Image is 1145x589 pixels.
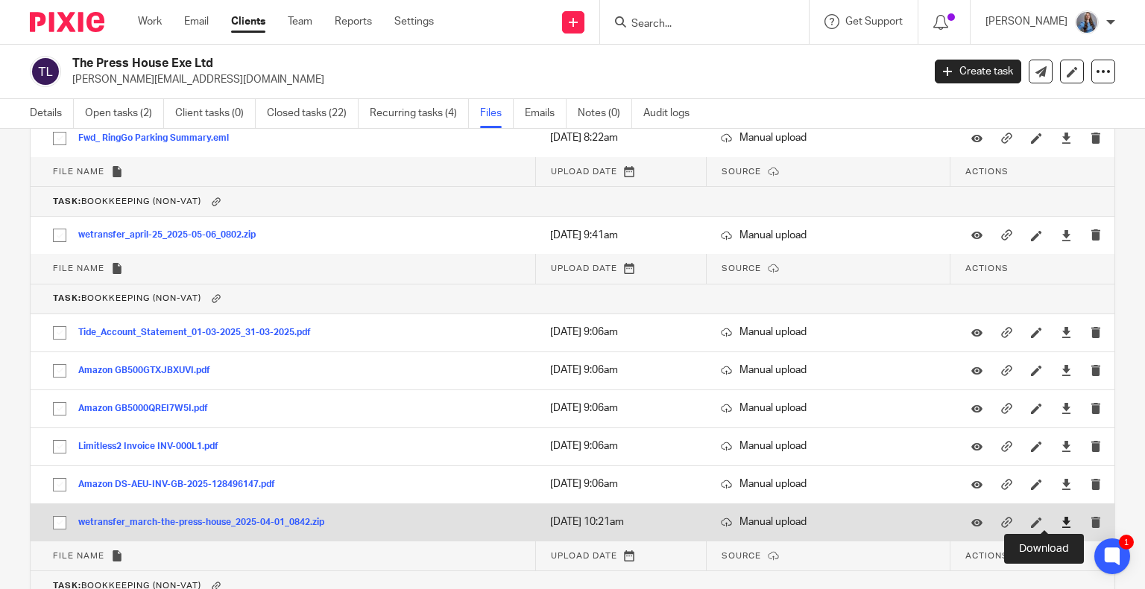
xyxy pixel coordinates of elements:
a: Reports [335,14,372,29]
a: Open tasks (2) [85,99,164,128]
span: Bookkeeping (Non-VAT) [53,197,201,206]
p: [PERSON_NAME][EMAIL_ADDRESS][DOMAIN_NAME] [72,72,912,87]
span: Source [722,168,761,176]
a: Settings [394,14,434,29]
input: Select [45,221,74,249]
a: Emails [525,99,567,128]
button: wetransfer_march-the-press-house_2025-04-01_0842.zip [78,518,335,528]
button: Amazon DS-AEU-INV-GB-2025-128496147.pdf [78,480,286,490]
button: wetransfer_april-25_2025-05-06_0802.zip [78,230,267,241]
span: Actions [965,168,1009,176]
a: Download [1061,130,1072,145]
button: Amazon GB5000QREI7W5I.pdf [78,404,219,414]
p: Manual upload [721,325,936,340]
input: Select [45,471,74,499]
input: Select [45,319,74,347]
a: Closed tasks (22) [267,99,359,128]
a: Download [1061,228,1072,243]
span: File name [53,552,104,560]
b: Task: [53,197,81,206]
img: svg%3E [30,56,61,87]
a: Work [138,14,162,29]
p: [DATE] 9:06am [550,325,691,340]
a: Email [184,14,209,29]
a: Create task [935,60,1021,83]
img: Pixie [30,12,104,32]
div: 1 [1119,535,1134,550]
button: Amazon GB500GTXJBXUVI.pdf [78,366,221,376]
a: Files [480,99,514,128]
a: Download [1061,401,1072,416]
p: [DATE] 9:06am [550,401,691,416]
input: Select [45,509,74,537]
span: Get Support [845,16,903,27]
input: Select [45,357,74,385]
a: Notes (0) [578,99,632,128]
input: Select [45,433,74,461]
span: Source [722,264,761,273]
b: Task: [53,295,81,303]
p: Manual upload [721,228,936,243]
span: Actions [965,264,1009,273]
p: [PERSON_NAME] [985,14,1067,29]
a: Client tasks (0) [175,99,256,128]
a: Clients [231,14,265,29]
p: [DATE] 9:41am [550,228,691,243]
p: Manual upload [721,130,936,145]
p: [DATE] 9:06am [550,439,691,453]
button: Limitless2 Invoice INV-000L1.pdf [78,442,230,452]
span: Upload date [551,264,617,273]
p: [DATE] 9:06am [550,477,691,491]
p: [DATE] 9:06am [550,363,691,378]
a: Recurring tasks (4) [370,99,469,128]
p: Manual upload [721,363,936,378]
p: Manual upload [721,515,936,529]
img: Amanda-scaled.jpg [1075,10,1099,34]
a: Download [1061,363,1072,378]
a: Team [288,14,312,29]
a: Download [1061,515,1072,529]
input: Select [45,124,74,153]
a: Details [30,99,74,128]
span: Actions [965,552,1009,560]
span: File name [53,168,104,176]
span: Source [722,552,761,560]
input: Search [630,18,764,31]
p: [DATE] 10:21am [550,515,691,529]
p: [DATE] 8:22am [550,130,691,145]
a: Audit logs [643,99,701,128]
button: Tide_Account_Statement_01-03-2025_31-03-2025.pdf [78,328,322,338]
p: Manual upload [721,477,936,491]
h2: The Press House Exe Ltd [72,56,745,71]
a: Download [1061,325,1072,340]
span: Upload date [551,168,617,176]
a: Download [1061,477,1072,491]
p: Manual upload [721,439,936,453]
a: Download [1061,439,1072,453]
span: Bookkeeping (Non-VAT) [53,295,201,303]
span: File name [53,264,104,273]
button: Fwd_ RingGo Parking Summary.eml [78,133,240,144]
span: Upload date [551,552,617,560]
p: Manual upload [721,401,936,416]
input: Select [45,395,74,423]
